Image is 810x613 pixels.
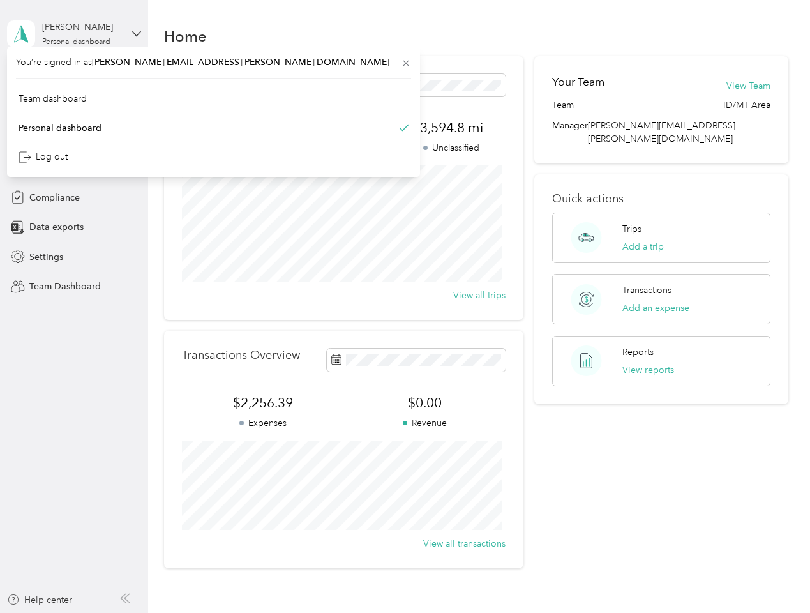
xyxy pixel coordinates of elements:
[343,394,506,412] span: $0.00
[622,240,664,254] button: Add a trip
[19,121,101,134] div: Personal dashboard
[726,79,770,93] button: View Team
[182,394,344,412] span: $2,256.39
[164,29,207,43] h1: Home
[723,98,770,112] span: ID/MT Area
[423,537,506,550] button: View all transactions
[622,222,641,236] p: Trips
[182,416,344,430] p: Expenses
[343,416,506,430] p: Revenue
[552,98,574,112] span: Team
[622,363,674,377] button: View reports
[19,92,87,105] div: Team dashboard
[552,74,604,90] h2: Your Team
[588,120,735,144] span: [PERSON_NAME][EMAIL_ADDRESS][PERSON_NAME][DOMAIN_NAME]
[29,220,84,234] span: Data exports
[552,192,770,206] p: Quick actions
[19,150,68,163] div: Log out
[453,289,506,302] button: View all trips
[29,191,80,204] span: Compliance
[552,119,588,146] span: Manager
[29,250,63,264] span: Settings
[92,57,389,68] span: [PERSON_NAME][EMAIL_ADDRESS][PERSON_NAME][DOMAIN_NAME]
[398,119,506,137] span: 3,594.8 mi
[29,280,101,293] span: Team Dashboard
[398,141,506,155] p: Unclassified
[42,20,122,34] div: [PERSON_NAME]
[622,284,671,297] p: Transactions
[182,349,300,362] p: Transactions Overview
[42,38,110,46] div: Personal dashboard
[16,56,411,69] span: You’re signed in as
[622,301,689,315] button: Add an expense
[622,345,654,359] p: Reports
[7,593,72,607] button: Help center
